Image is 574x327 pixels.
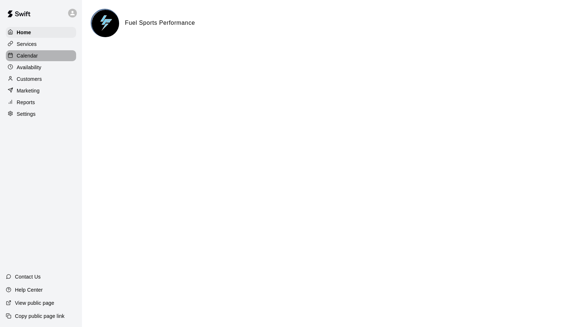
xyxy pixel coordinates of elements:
[17,64,42,71] p: Availability
[17,40,37,48] p: Services
[17,29,31,36] p: Home
[17,52,38,59] p: Calendar
[6,97,76,108] a: Reports
[125,18,195,28] h6: Fuel Sports Performance
[15,312,64,320] p: Copy public page link
[17,110,36,118] p: Settings
[15,273,41,280] p: Contact Us
[17,87,40,94] p: Marketing
[15,286,43,293] p: Help Center
[15,299,54,307] p: View public page
[6,74,76,84] a: Customers
[6,50,76,61] a: Calendar
[6,85,76,96] a: Marketing
[6,109,76,119] a: Settings
[6,39,76,50] a: Services
[17,75,42,83] p: Customers
[17,99,35,106] p: Reports
[92,10,119,37] img: Fuel Sports Performance logo
[6,62,76,73] a: Availability
[6,27,76,38] a: Home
